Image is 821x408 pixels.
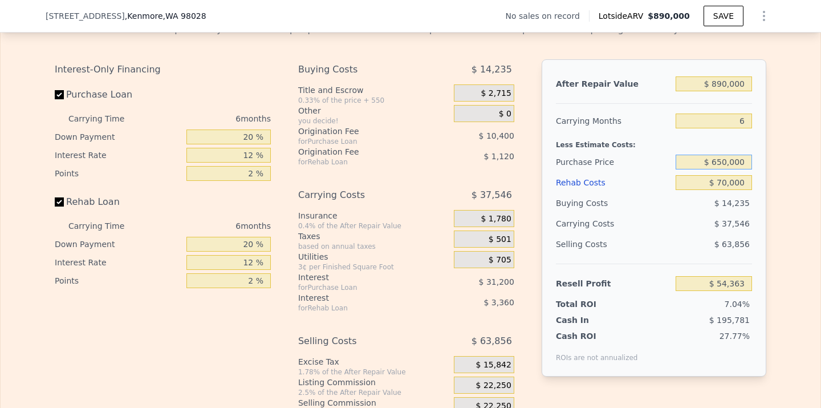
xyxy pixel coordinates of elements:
[55,128,182,146] div: Down Payment
[298,84,449,96] div: Title and Escrow
[556,213,627,234] div: Carrying Costs
[68,110,143,128] div: Carrying Time
[476,381,511,391] span: $ 22,250
[298,59,425,80] div: Buying Costs
[55,192,182,212] label: Rehab Loan
[472,185,512,205] span: $ 37,546
[489,255,511,265] span: $ 705
[298,272,425,283] div: Interest
[720,332,750,341] span: 27.77%
[298,157,425,167] div: for Rehab Loan
[298,292,425,304] div: Interest
[499,109,511,119] span: $ 0
[298,251,449,262] div: Utilities
[714,219,750,228] span: $ 37,546
[479,131,514,140] span: $ 10,400
[714,199,750,208] span: $ 14,235
[556,298,627,310] div: Total ROI
[46,10,125,22] span: [STREET_ADDRESS]
[147,217,271,235] div: 6 months
[298,185,425,205] div: Carrying Costs
[556,342,638,362] div: ROIs are not annualized
[55,146,182,164] div: Interest Rate
[556,152,671,172] div: Purchase Price
[298,126,425,137] div: Origination Fee
[599,10,648,22] span: Lotside ARV
[556,131,752,152] div: Less Estimate Costs:
[753,5,775,27] button: Show Options
[298,262,449,272] div: 3¢ per Finished Square Foot
[556,111,671,131] div: Carrying Months
[556,193,671,213] div: Buying Costs
[55,84,182,105] label: Purchase Loan
[298,210,449,221] div: Insurance
[298,377,449,388] div: Listing Commission
[556,74,671,94] div: After Repair Value
[556,330,638,342] div: Cash ROI
[55,253,182,272] div: Interest Rate
[298,367,449,377] div: 1.78% of the After Repair Value
[648,11,690,21] span: $890,000
[298,242,449,251] div: based on annual taxes
[55,59,271,80] div: Interest-Only Financing
[556,273,671,294] div: Resell Profit
[298,283,425,292] div: for Purchase Loan
[55,164,182,183] div: Points
[55,90,64,99] input: Purchase Loan
[556,234,671,255] div: Selling Costs
[298,146,425,157] div: Origination Fee
[163,11,206,21] span: , WA 98028
[298,331,425,352] div: Selling Costs
[298,221,449,231] div: 0.4% of the After Repair Value
[298,388,449,397] div: 2.5% of the After Repair Value
[481,214,511,224] span: $ 1,780
[55,272,182,290] div: Points
[489,235,511,245] span: $ 501
[298,116,449,126] div: you decide!
[506,10,589,22] div: No sales on record
[68,217,143,235] div: Carrying Time
[298,137,425,146] div: for Purchase Loan
[704,6,743,26] button: SAVE
[298,356,449,367] div: Excise Tax
[298,105,449,116] div: Other
[298,231,449,242] div: Taxes
[481,88,511,99] span: $ 2,715
[556,314,627,326] div: Cash In
[298,304,425,313] div: for Rehab Loan
[476,360,511,370] span: $ 15,842
[472,59,512,80] span: $ 14,235
[556,172,671,193] div: Rehab Costs
[125,10,206,22] span: , Kenmore
[55,197,64,207] input: Rehab Loan
[472,331,512,352] span: $ 63,856
[298,96,449,105] div: 0.33% of the price + 550
[714,240,750,249] span: $ 63,856
[479,277,514,286] span: $ 31,200
[55,235,182,253] div: Down Payment
[147,110,271,128] div: 6 months
[483,152,514,161] span: $ 1,120
[709,316,750,325] span: $ 195,781
[725,300,750,309] span: 7.04%
[483,298,514,307] span: $ 3,360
